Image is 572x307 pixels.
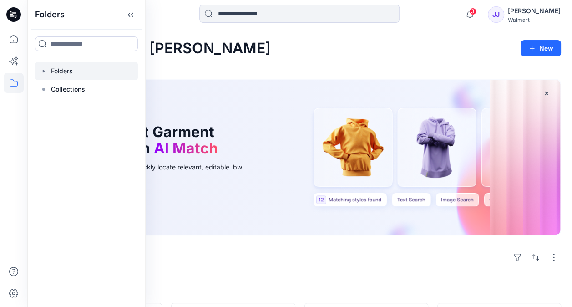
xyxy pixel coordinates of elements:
div: Use text or image search to quickly locate relevant, editable .bw files for faster design workflows. [50,162,255,181]
p: Collections [51,84,85,95]
span: 3 [469,8,476,15]
div: [PERSON_NAME] [508,5,561,16]
h1: Find the Right Garment Instantly With [50,124,241,157]
h2: Welcome back, [PERSON_NAME] [38,40,271,57]
button: New [521,40,561,56]
div: JJ [488,6,504,23]
h4: Styles [38,283,561,294]
span: AI Match [154,139,218,157]
div: Walmart [508,16,561,23]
